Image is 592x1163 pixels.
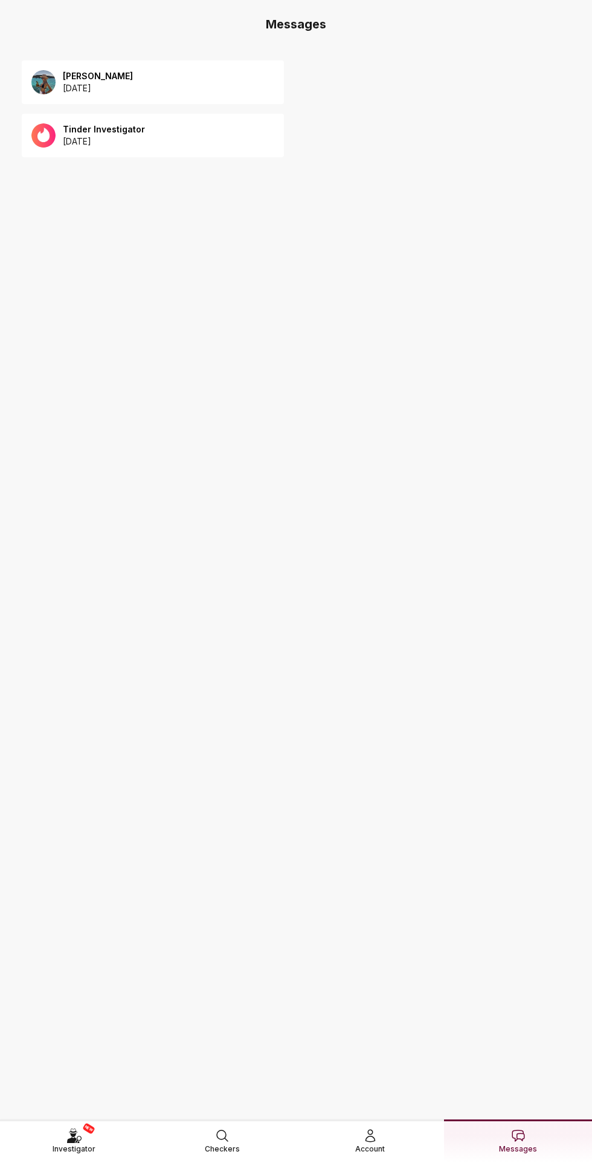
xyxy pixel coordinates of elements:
[63,123,145,135] p: Tinder Investigator
[31,123,56,148] img: 92652885-6ea9-48b0-8163-3da6023238f1
[10,16,582,33] h3: Messages
[63,82,133,94] p: [DATE]
[63,135,145,148] p: [DATE]
[499,1143,537,1155] span: Messages
[355,1143,385,1155] span: Account
[53,1143,95,1155] span: Investigator
[296,1119,444,1162] a: Account
[82,1122,95,1135] span: NEW
[205,1143,240,1155] span: Checkers
[63,70,133,82] p: [PERSON_NAME]
[148,1119,296,1162] a: Checkers
[444,1119,592,1162] a: Messages
[31,70,56,94] img: 9bfbf80e-688a-403c-a72d-9e4ea39ca253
